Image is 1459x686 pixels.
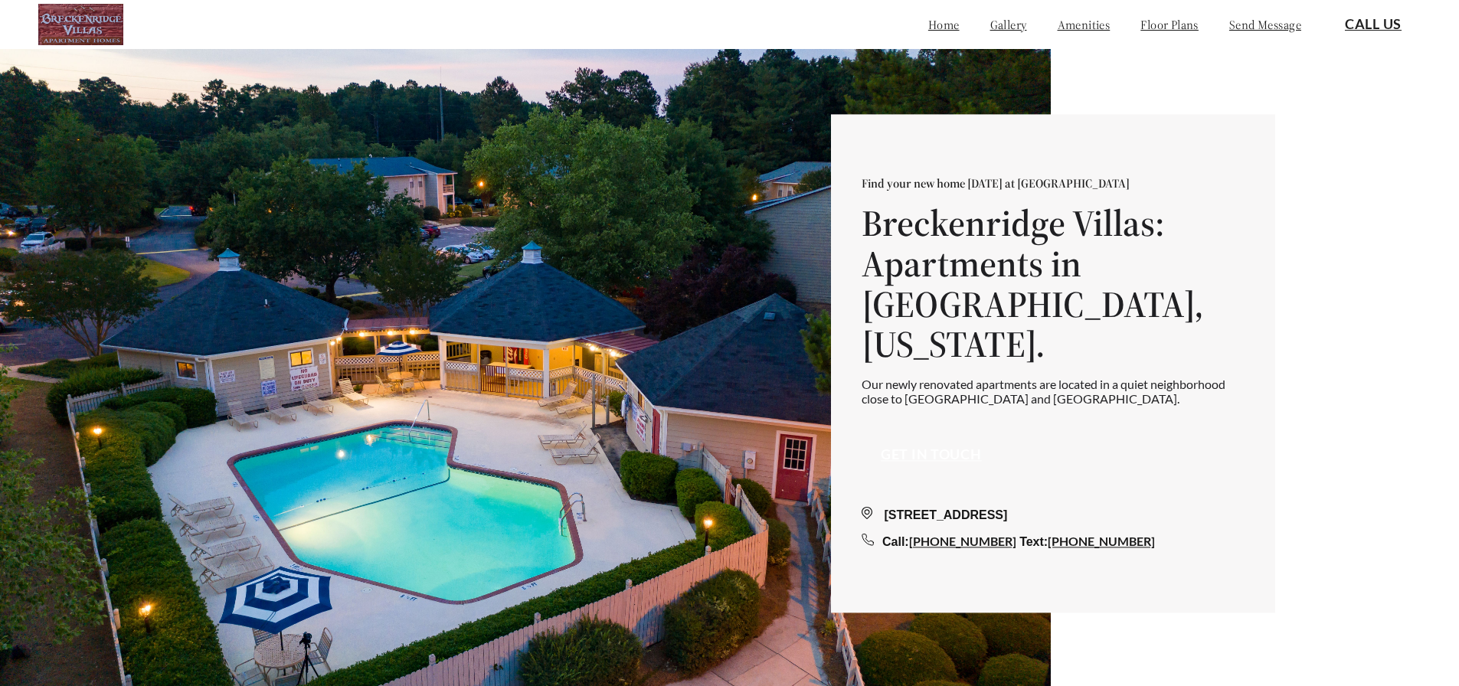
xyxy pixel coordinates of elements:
[862,506,1245,524] div: [STREET_ADDRESS]
[882,535,909,548] span: Call:
[1345,16,1402,33] a: Call Us
[928,17,960,32] a: home
[1019,535,1048,548] span: Text:
[990,17,1027,32] a: gallery
[1048,534,1155,548] a: [PHONE_NUMBER]
[862,175,1245,191] p: Find your new home [DATE] at [GEOGRAPHIC_DATA]
[1140,17,1199,32] a: floor plans
[862,377,1245,406] p: Our newly renovated apartments are located in a quiet neighborhood close to [GEOGRAPHIC_DATA] and...
[862,203,1245,364] h1: Breckenridge Villas: Apartments in [GEOGRAPHIC_DATA], [US_STATE].
[38,4,123,45] img: logo.png
[909,534,1016,548] a: [PHONE_NUMBER]
[1229,17,1301,32] a: send message
[1058,17,1111,32] a: amenities
[881,446,982,463] a: Get in touch
[1326,7,1421,42] button: Call Us
[862,437,1001,472] button: Get in touch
